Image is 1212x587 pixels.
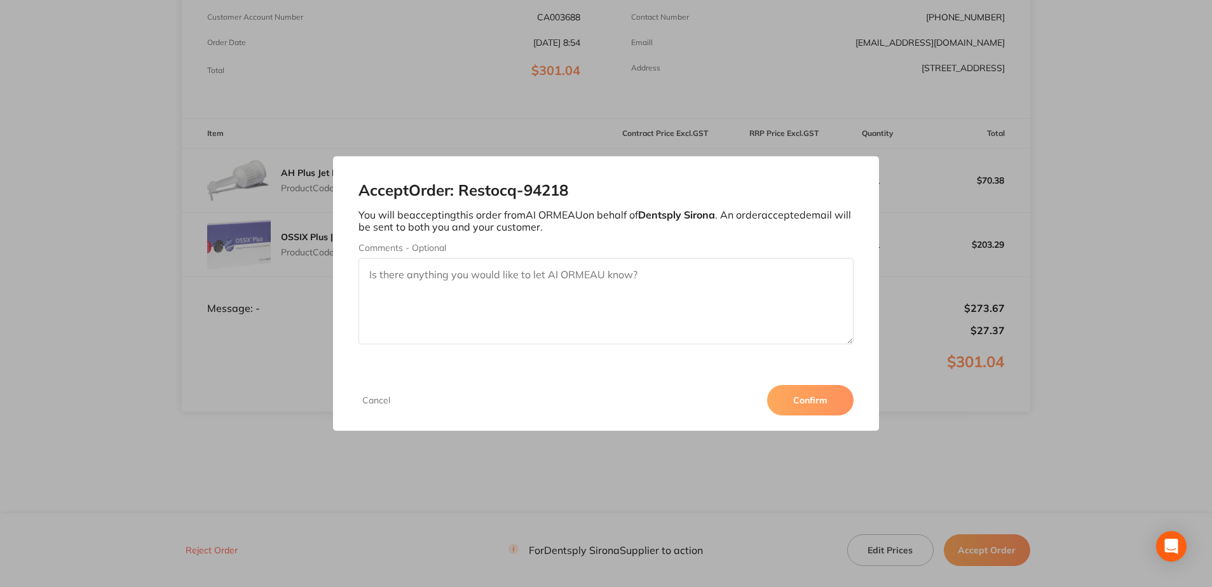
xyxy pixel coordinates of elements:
button: Confirm [767,385,854,415]
button: Cancel [358,395,394,406]
b: Dentsply Sirona [638,208,715,221]
div: Open Intercom Messenger [1156,531,1187,562]
label: Comments - Optional [358,243,853,253]
h2: Accept Order: Restocq- 94218 [358,182,853,199]
p: You will be accepting this order from AI ORMEAU on behalf of . An order accepted email will be se... [358,209,853,233]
